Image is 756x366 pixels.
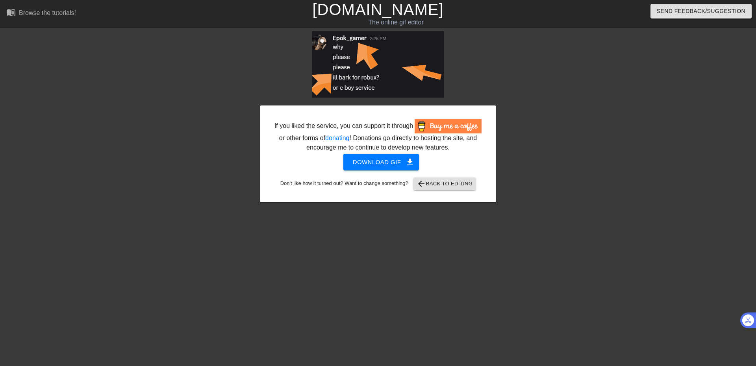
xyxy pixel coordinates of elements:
[405,157,415,167] span: get_app
[415,119,482,133] img: Buy Me A Coffee
[650,4,752,18] button: Send Feedback/Suggestion
[312,1,443,18] a: [DOMAIN_NAME]
[6,7,76,20] a: Browse the tutorials!
[657,6,745,16] span: Send Feedback/Suggestion
[274,119,482,152] div: If you liked the service, you can support it through or other forms of ! Donations go directly to...
[19,9,76,16] div: Browse the tutorials!
[6,7,16,17] span: menu_book
[343,154,419,170] button: Download gif
[417,179,473,189] span: Back to Editing
[325,135,349,141] a: donating
[413,177,476,190] button: Back to Editing
[312,31,444,98] img: ZSU8TtQw.gif
[417,179,426,189] span: arrow_back
[353,157,410,167] span: Download gif
[272,177,484,190] div: Don't like how it turned out? Want to change something?
[337,158,419,165] a: Download gif
[256,18,536,27] div: The online gif editor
